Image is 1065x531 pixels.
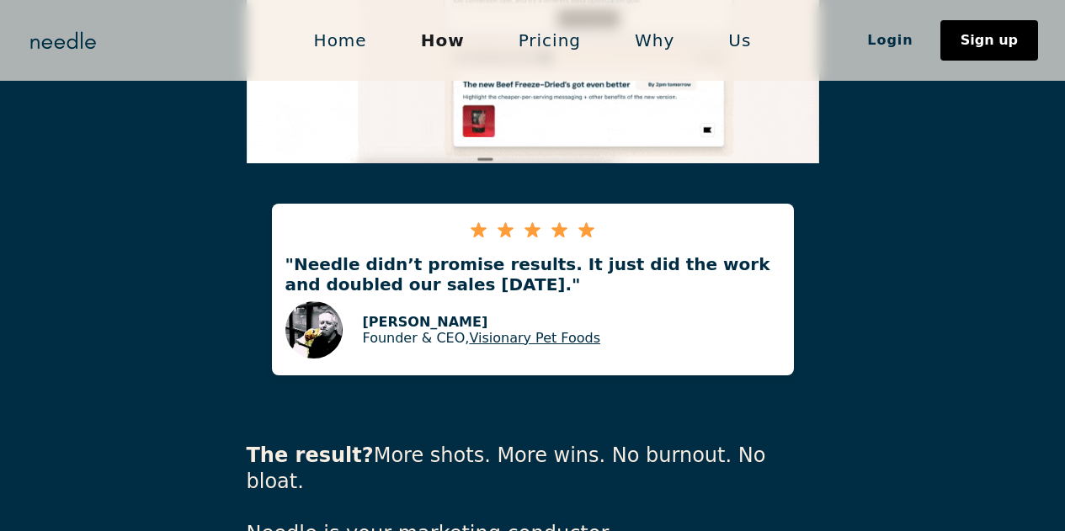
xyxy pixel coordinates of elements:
[608,23,701,58] a: Why
[469,330,600,346] a: Visionary Pet Foods
[287,23,394,58] a: Home
[247,443,374,467] strong: The result?
[363,330,601,346] p: Founder & CEO,
[840,26,940,55] a: Login
[272,254,794,295] p: "Needle didn’t promise results. It just did the work and doubled our sales [DATE]."
[492,23,608,58] a: Pricing
[961,34,1018,47] div: Sign up
[394,23,492,58] a: How
[363,314,601,330] p: [PERSON_NAME]
[701,23,778,58] a: Us
[940,20,1038,61] a: Sign up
